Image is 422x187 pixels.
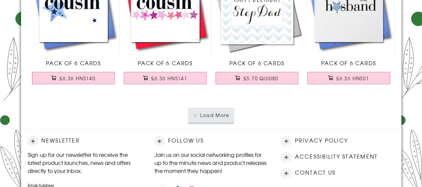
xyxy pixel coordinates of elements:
[151,75,187,82] span: £6.36 HNS141
[124,72,206,84] button: £6.36 HNS141
[28,151,141,175] p: Sign up for our newsletter to receive the latest product launches, news and offers directly to yo...
[59,75,95,82] span: £6.36 HNS140
[295,152,378,161] a: Accessibility Statement
[230,59,285,67] span: Pack of 6 Cards
[188,108,234,122] button: Load More
[321,59,376,67] span: Pack of 6 Cards
[154,151,268,175] p: Join us on our social networking profiles for up to the minute news and product releases the mome...
[32,72,115,84] button: £6.36 HNS140
[244,75,279,82] span: £5.70 QUI080
[46,59,101,67] span: Pack of 6 Cards
[336,75,369,82] span: £6.36 HNS01
[295,168,335,177] a: Contact Us
[307,72,390,84] button: £6.36 HNS01
[138,59,193,67] span: Pack of 6 Cards
[154,136,268,146] h2: Follow Us
[28,136,141,146] h2: Newsletter
[295,136,348,145] a: Privacy Policy
[216,72,298,84] button: £5.70 QUI080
